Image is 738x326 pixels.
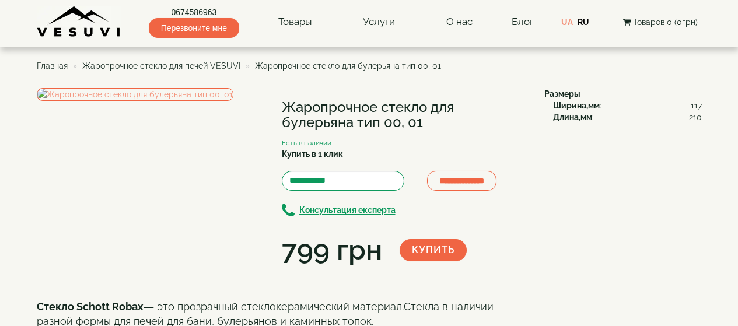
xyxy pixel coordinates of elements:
[553,113,592,122] b: Длина,мм
[578,17,589,27] a: RU
[37,6,121,38] img: Завод VESUVI
[620,16,701,29] button: Товаров 0 (0грн)
[633,17,698,27] span: Товаров 0 (0грн)
[149,6,239,18] a: 0674586963
[400,239,467,261] button: Купить
[255,61,441,71] span: Жаропрочное стекло для булерьяна тип 00, 01
[282,139,331,147] small: Есть в наличии
[435,9,484,36] a: О нас
[282,148,343,160] label: Купить в 1 клик
[37,61,68,71] a: Главная
[553,101,600,110] b: Ширина,мм
[553,111,702,123] div: :
[689,111,702,123] span: 210
[384,300,390,313] span: и
[561,17,573,27] a: UA
[512,16,534,27] a: Блог
[544,89,580,99] b: Размеры
[282,100,527,131] h1: Жаропрочное стекло для булерьяна тип 00, 01
[149,18,239,38] span: Перезвоните мне
[553,100,702,111] div: :
[691,100,702,111] span: 117
[37,300,144,313] b: Стекло Schott Robax
[282,230,382,270] div: 799 грн
[299,206,396,215] b: Консультация експерта
[82,61,240,71] a: Жаропрочное стекло для печей VESUVI
[267,9,324,36] a: Товары
[37,88,233,101] img: Жаропрочное стекло для булерьяна тип 00, 01
[351,9,407,36] a: Услуги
